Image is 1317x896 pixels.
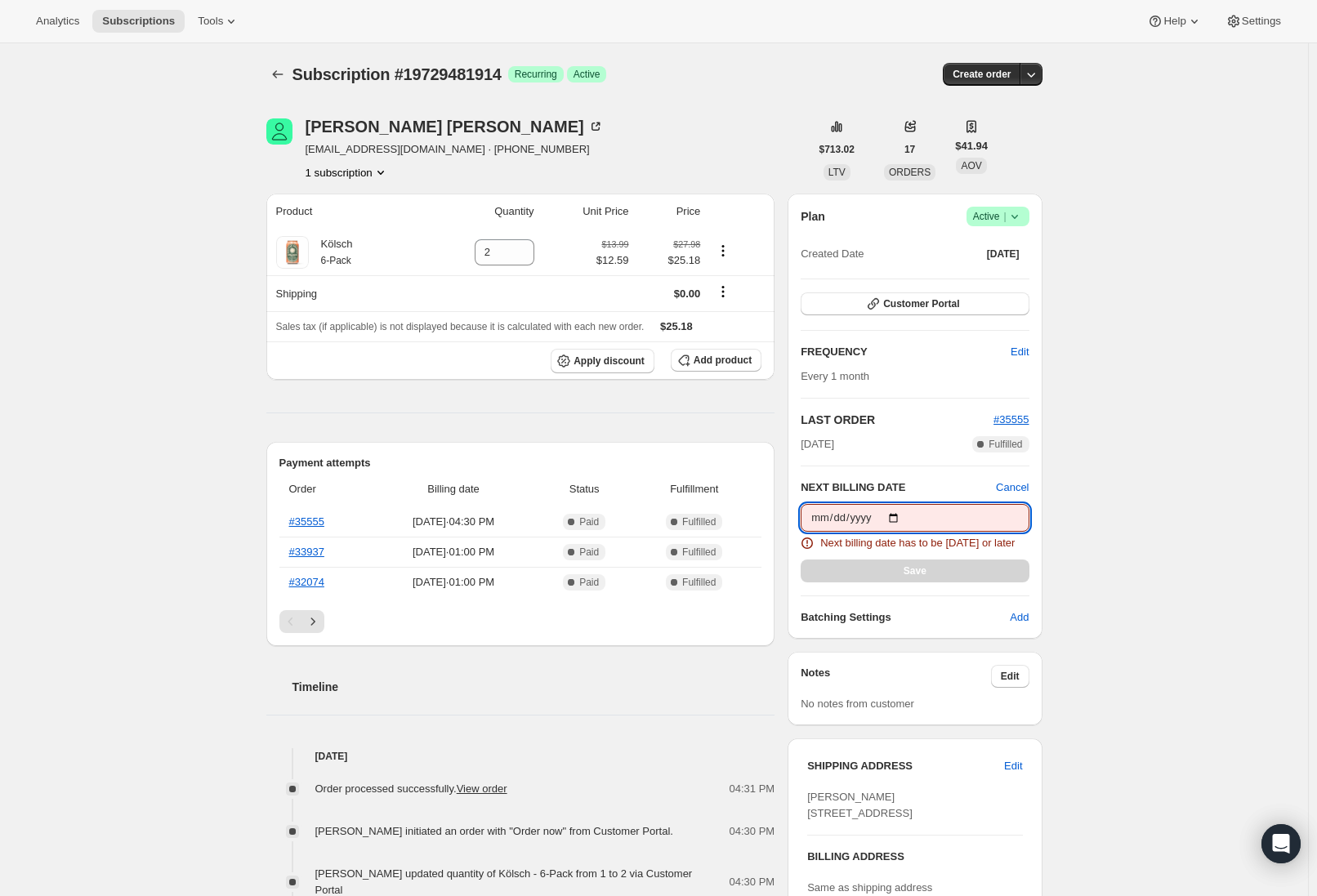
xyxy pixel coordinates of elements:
[375,514,532,530] span: [DATE] · 04:30 PM
[943,63,1020,86] button: Create order
[671,349,761,372] button: Add product
[730,823,775,840] span: 04:30 PM
[682,515,716,528] span: Fulfilled
[801,344,1011,360] h2: FREQUENCY
[710,242,736,260] button: Product actions
[961,160,981,172] span: AOV
[279,455,762,471] h2: Payment attempts
[801,412,993,428] h2: LAST ORDER
[973,208,1023,225] span: Active
[306,118,604,135] div: [PERSON_NAME] [PERSON_NAME]
[674,288,701,300] span: $0.00
[276,236,309,269] img: product img
[276,321,645,332] span: Sales tax (if applicable) is not displayed because it is calculated with each new order.
[301,610,324,633] button: Next
[292,679,775,695] h2: Timeline
[421,194,538,230] th: Quantity
[292,65,502,83] span: Subscription #19729481914
[801,665,991,688] h3: Notes
[309,236,353,269] div: Kölsch
[1010,609,1029,626] span: Add
[660,320,693,332] span: $25.18
[994,753,1032,779] button: Edit
[883,297,959,310] span: Customer Portal
[1137,10,1212,33] button: Help
[457,782,507,795] a: View order
[92,10,185,33] button: Subscriptions
[730,781,775,797] span: 04:31 PM
[539,194,634,230] th: Unit Price
[1001,339,1038,365] button: Edit
[551,349,654,373] button: Apply discount
[895,138,925,161] button: 17
[807,791,913,819] span: [PERSON_NAME] [STREET_ADDRESS]
[801,609,1010,626] h6: Batching Settings
[1004,758,1022,774] span: Edit
[682,576,716,589] span: Fulfilled
[1001,670,1020,683] span: Edit
[673,239,700,249] small: $27.98
[574,354,645,368] span: Apply discount
[266,118,292,145] span: Gail Gaebe
[266,63,289,86] button: Subscriptions
[375,481,532,497] span: Billing date
[828,167,846,178] span: LTV
[953,68,1011,81] span: Create order
[987,247,1020,261] span: [DATE]
[574,68,600,81] span: Active
[289,515,324,528] a: #35555
[515,68,557,81] span: Recurring
[289,576,324,588] a: #32074
[991,665,1029,688] button: Edit
[634,194,706,230] th: Price
[26,10,89,33] button: Analytics
[807,758,1004,774] h3: SHIPPING ADDRESS
[579,576,599,589] span: Paid
[375,574,532,591] span: [DATE] · 01:00 PM
[1216,10,1291,33] button: Settings
[977,243,1029,265] button: [DATE]
[266,748,775,764] h4: [DATE]
[801,479,996,496] h2: NEXT BILLING DATE
[1163,15,1185,28] span: Help
[801,208,825,225] h2: Plan
[801,698,914,710] span: No notes from customer
[315,782,507,795] span: Order processed successfully.
[682,546,716,559] span: Fulfilled
[321,255,351,266] small: 6-Pack
[807,881,932,894] span: Same as shipping address
[810,138,864,161] button: $713.02
[993,413,1029,426] a: #35555
[315,867,693,896] span: [PERSON_NAME] updated quantity of Kölsch - 6-Pack from 1 to 2 via Customer Portal
[102,15,175,28] span: Subscriptions
[188,10,249,33] button: Tools
[801,292,1029,315] button: Customer Portal
[1011,344,1029,360] span: Edit
[904,143,915,156] span: 17
[820,535,1015,551] span: Next billing date has to be [DATE] or later
[1003,210,1006,223] span: |
[579,546,599,559] span: Paid
[1261,824,1301,863] div: Open Intercom Messenger
[375,544,532,560] span: [DATE] · 01:00 PM
[636,481,752,497] span: Fulfillment
[955,138,988,154] span: $41.94
[889,167,931,178] span: ORDERS
[801,246,864,262] span: Created Date
[801,370,869,382] span: Every 1 month
[306,141,604,158] span: [EMAIL_ADDRESS][DOMAIN_NAME] · [PHONE_NUMBER]
[989,438,1022,451] span: Fulfilled
[279,610,762,633] nav: Pagination
[996,479,1029,496] button: Cancel
[993,412,1029,428] button: #35555
[601,239,628,249] small: $13.99
[266,275,422,311] th: Shipping
[542,481,627,497] span: Status
[596,252,629,269] span: $12.59
[639,252,701,269] span: $25.18
[819,143,855,156] span: $713.02
[694,354,752,367] span: Add product
[289,546,324,558] a: #33937
[198,15,223,28] span: Tools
